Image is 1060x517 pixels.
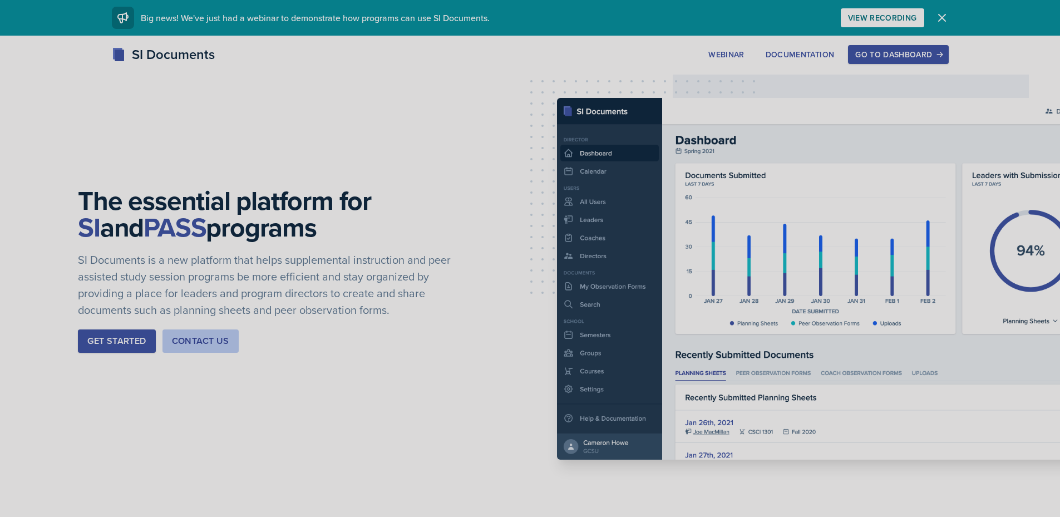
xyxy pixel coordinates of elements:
span: Big news! We've just had a webinar to demonstrate how programs can use SI Documents. [141,12,490,24]
button: Documentation [758,45,842,64]
div: Documentation [766,50,835,59]
button: View Recording [841,8,924,27]
button: Get Started [78,329,155,353]
button: Go to Dashboard [848,45,948,64]
button: Webinar [701,45,751,64]
div: View Recording [848,13,917,22]
button: Contact Us [162,329,239,353]
div: Contact Us [172,334,229,348]
div: SI Documents [112,45,215,65]
div: Go to Dashboard [855,50,941,59]
div: Webinar [708,50,744,59]
div: Get Started [87,334,146,348]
